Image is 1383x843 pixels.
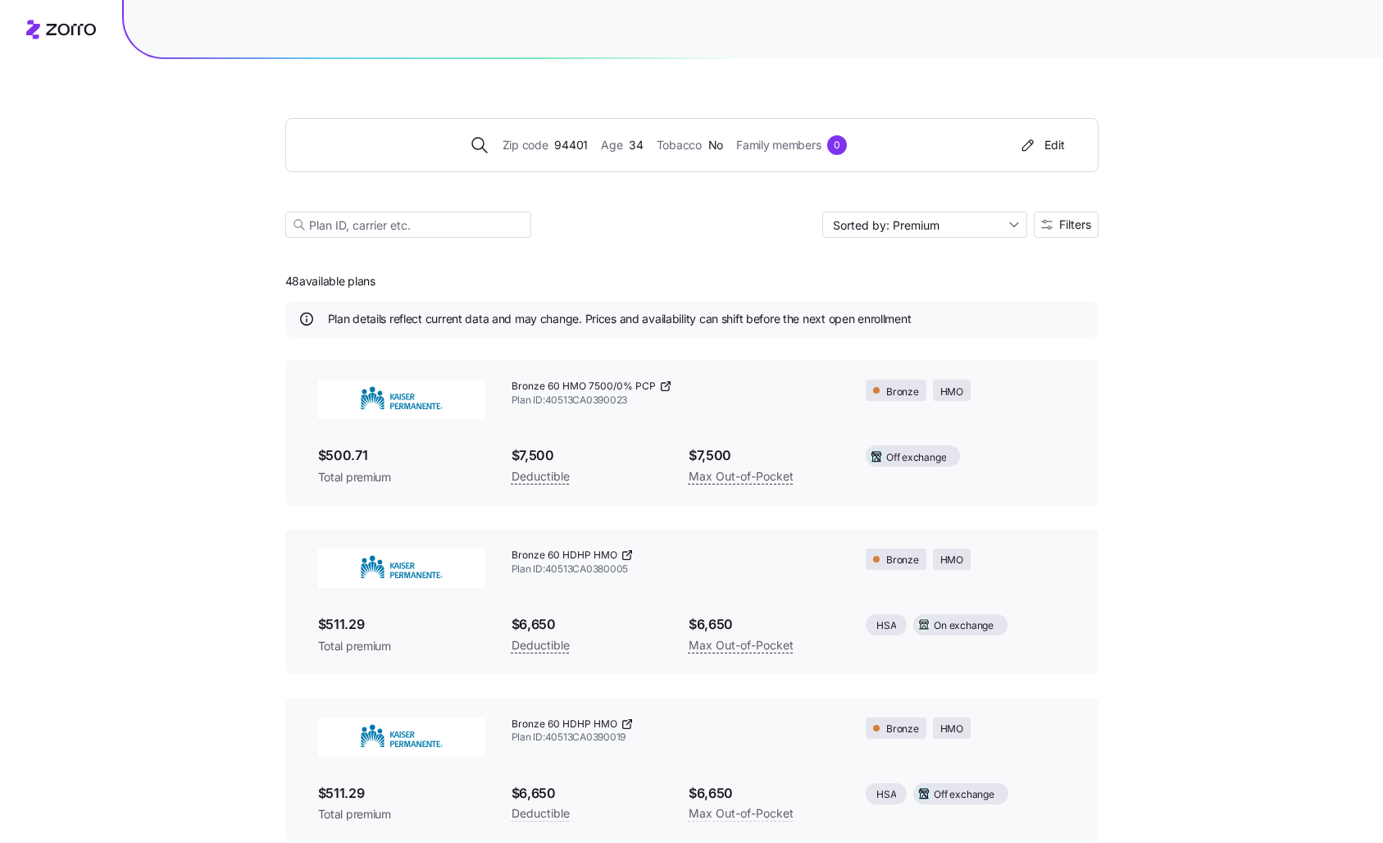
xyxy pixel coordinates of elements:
[886,450,946,466] span: Off exchange
[512,614,662,635] span: $6,650
[318,469,485,485] span: Total premium
[512,731,840,745] span: Plan ID: 40513CA0390019
[512,563,840,576] span: Plan ID: 40513CA0380005
[736,136,821,154] span: Family members
[689,614,839,635] span: $6,650
[934,618,993,634] span: On exchange
[689,636,794,655] span: Max Out-of-Pocket
[512,636,570,655] span: Deductible
[1059,219,1091,230] span: Filters
[554,136,588,154] span: 94401
[512,380,656,394] span: Bronze 60 HMO 7500/0% PCP
[1012,132,1071,158] button: Edit
[512,783,662,804] span: $6,650
[689,804,794,823] span: Max Out-of-Pocket
[512,549,617,563] span: Bronze 60 HDHP HMO
[708,136,723,154] span: No
[285,273,375,289] span: 48 available plans
[886,553,919,568] span: Bronze
[689,445,839,466] span: $7,500
[318,445,485,466] span: $500.71
[512,718,617,731] span: Bronze 60 HDHP HMO
[1018,137,1065,153] div: Edit
[940,385,963,400] span: HMO
[940,553,963,568] span: HMO
[318,380,485,419] img: Kaiser Permanente
[886,722,919,737] span: Bronze
[601,136,622,154] span: Age
[822,212,1027,238] input: Sort by
[512,445,662,466] span: $7,500
[886,385,919,400] span: Bronze
[876,787,896,803] span: HSA
[689,783,839,804] span: $6,650
[689,467,794,486] span: Max Out-of-Pocket
[318,806,485,822] span: Total premium
[318,718,485,757] img: Kaiser Permanente
[827,135,847,155] div: 0
[318,783,485,804] span: $511.29
[876,618,896,634] span: HSA
[318,638,485,654] span: Total premium
[1034,212,1099,238] button: Filters
[512,467,570,486] span: Deductible
[934,787,994,803] span: Off exchange
[512,804,570,823] span: Deductible
[328,311,912,327] span: Plan details reflect current data and may change. Prices and availability can shift before the ne...
[285,212,531,238] input: Plan ID, carrier etc.
[503,136,548,154] span: Zip code
[629,136,643,154] span: 34
[318,614,485,635] span: $511.29
[512,394,840,408] span: Plan ID: 40513CA0390023
[657,136,702,154] span: Tobacco
[940,722,963,737] span: HMO
[318,549,485,588] img: Kaiser Permanente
